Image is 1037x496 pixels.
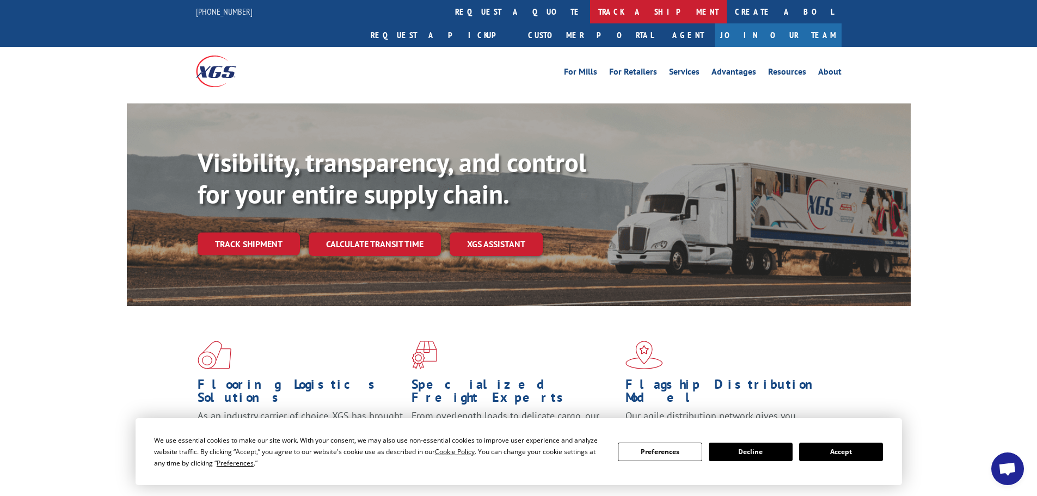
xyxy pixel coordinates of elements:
[412,341,437,369] img: xgs-icon-focused-on-flooring-red
[625,341,663,369] img: xgs-icon-flagship-distribution-model-red
[520,23,661,47] a: Customer Portal
[136,418,902,485] div: Cookie Consent Prompt
[564,68,597,79] a: For Mills
[198,341,231,369] img: xgs-icon-total-supply-chain-intelligence-red
[412,378,617,409] h1: Specialized Freight Experts
[217,458,254,468] span: Preferences
[198,378,403,409] h1: Flooring Logistics Solutions
[711,68,756,79] a: Advantages
[991,452,1024,485] div: Open chat
[709,443,793,461] button: Decline
[625,378,831,409] h1: Flagship Distribution Model
[715,23,842,47] a: Join Our Team
[196,6,253,17] a: [PHONE_NUMBER]
[618,443,702,461] button: Preferences
[818,68,842,79] a: About
[768,68,806,79] a: Resources
[198,232,300,255] a: Track shipment
[450,232,543,256] a: XGS ASSISTANT
[435,447,475,456] span: Cookie Policy
[412,409,617,458] p: From overlength loads to delicate cargo, our experienced staff knows the best way to move your fr...
[609,68,657,79] a: For Retailers
[799,443,883,461] button: Accept
[625,409,826,435] span: Our agile distribution network gives you nationwide inventory management on demand.
[363,23,520,47] a: Request a pickup
[198,409,403,448] span: As an industry carrier of choice, XGS has brought innovation and dedication to flooring logistics...
[154,434,605,469] div: We use essential cookies to make our site work. With your consent, we may also use non-essential ...
[309,232,441,256] a: Calculate transit time
[661,23,715,47] a: Agent
[669,68,699,79] a: Services
[198,145,586,211] b: Visibility, transparency, and control for your entire supply chain.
